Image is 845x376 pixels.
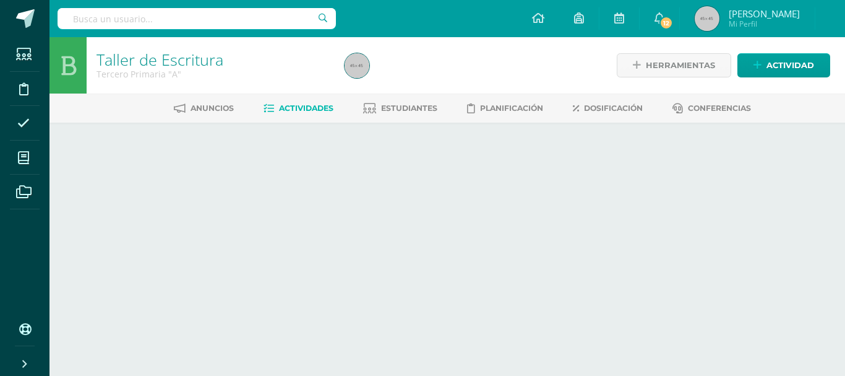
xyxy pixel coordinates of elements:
[573,98,643,118] a: Dosificación
[467,98,543,118] a: Planificación
[617,53,731,77] a: Herramientas
[688,103,751,113] span: Conferencias
[345,53,369,78] img: 45x45
[766,54,814,77] span: Actividad
[97,68,330,80] div: Tercero Primaria 'A'
[363,98,437,118] a: Estudiantes
[672,98,751,118] a: Conferencias
[646,54,715,77] span: Herramientas
[695,6,719,31] img: 45x45
[480,103,543,113] span: Planificación
[381,103,437,113] span: Estudiantes
[264,98,333,118] a: Actividades
[584,103,643,113] span: Dosificación
[58,8,336,29] input: Busca un usuario...
[737,53,830,77] a: Actividad
[97,49,223,70] a: Taller de Escritura
[191,103,234,113] span: Anuncios
[97,51,330,68] h1: Taller de Escritura
[729,19,800,29] span: Mi Perfil
[279,103,333,113] span: Actividades
[174,98,234,118] a: Anuncios
[729,7,800,20] span: [PERSON_NAME]
[659,16,673,30] span: 12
